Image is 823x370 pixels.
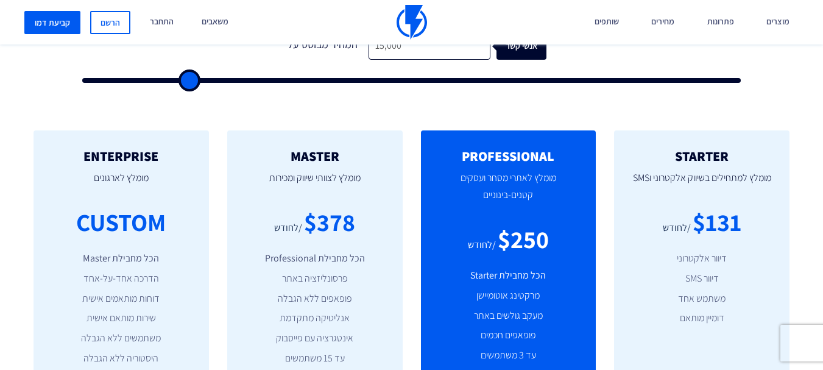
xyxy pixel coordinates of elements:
[439,163,578,222] p: מומלץ לאתרי מסחר ועסקים קטנים-בינוניים
[468,238,496,252] div: /לחודש
[439,349,578,363] li: עד 3 משתמשים
[632,292,771,306] li: משתמש אחד
[693,205,741,240] div: $131
[439,289,578,303] li: מרקטינג אוטומיישן
[632,149,771,163] h2: STARTER
[76,205,166,240] div: CUSTOM
[632,272,771,286] li: דיוור SMS
[439,149,578,163] h2: PROFESSIONAL
[503,32,553,60] div: אנשי קשר
[439,329,578,343] li: פופאפים חכמים
[90,11,130,34] a: הרשם
[52,149,191,163] h2: ENTERPRISE
[245,252,384,266] li: הכל מחבילת Professional
[245,272,384,286] li: פרסונליזציה באתר
[632,311,771,326] li: דומיין מותאם
[245,352,384,366] li: עד 15 משתמשים
[52,352,191,366] li: היסטוריה ללא הגבלה
[498,222,549,257] div: $250
[439,309,578,323] li: מעקב גולשים באתר
[24,11,80,34] a: קביעת דמו
[274,221,302,235] div: /לחודש
[52,163,191,205] p: מומלץ לארגונים
[52,292,191,306] li: דוחות מותאמים אישית
[277,32,369,60] div: המחיר מבוסס על
[245,149,384,163] h2: MASTER
[304,205,355,240] div: $378
[439,269,578,283] li: הכל מחבילת Starter
[52,311,191,326] li: שירות מותאם אישית
[632,163,771,205] p: מומלץ למתחילים בשיווק אלקטרוני וSMS
[245,311,384,326] li: אנליטיקה מתקדמת
[52,272,191,286] li: הדרכה אחד-על-אחד
[245,292,384,306] li: פופאפים ללא הגבלה
[52,332,191,346] li: משתמשים ללא הגבלה
[52,252,191,266] li: הכל מחבילת Master
[663,221,691,235] div: /לחודש
[632,252,771,266] li: דיוור אלקטרוני
[245,163,384,205] p: מומלץ לצוותי שיווק ומכירות
[245,332,384,346] li: אינטגרציה עם פייסבוק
